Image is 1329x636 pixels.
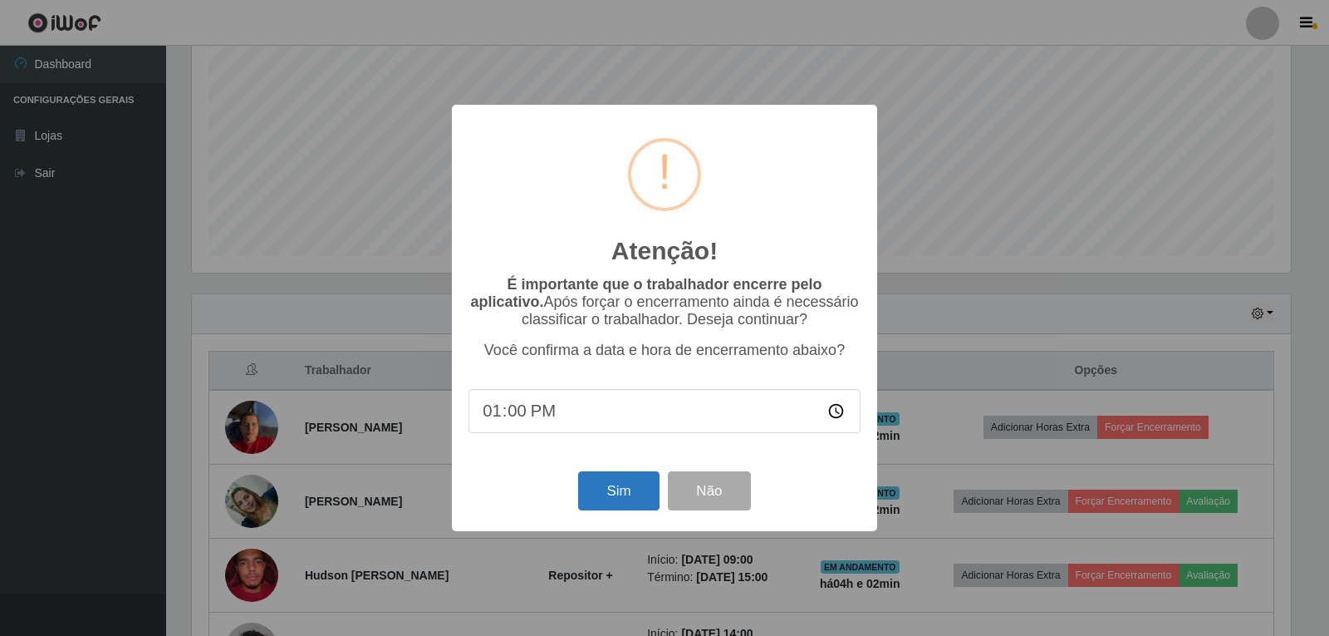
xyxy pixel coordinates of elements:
[611,236,718,266] h2: Atenção!
[468,342,861,359] p: Você confirma a data e hora de encerramento abaixo?
[578,471,659,510] button: Sim
[470,276,821,310] b: É importante que o trabalhador encerre pelo aplicativo.
[468,276,861,328] p: Após forçar o encerramento ainda é necessário classificar o trabalhador. Deseja continuar?
[668,471,750,510] button: Não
